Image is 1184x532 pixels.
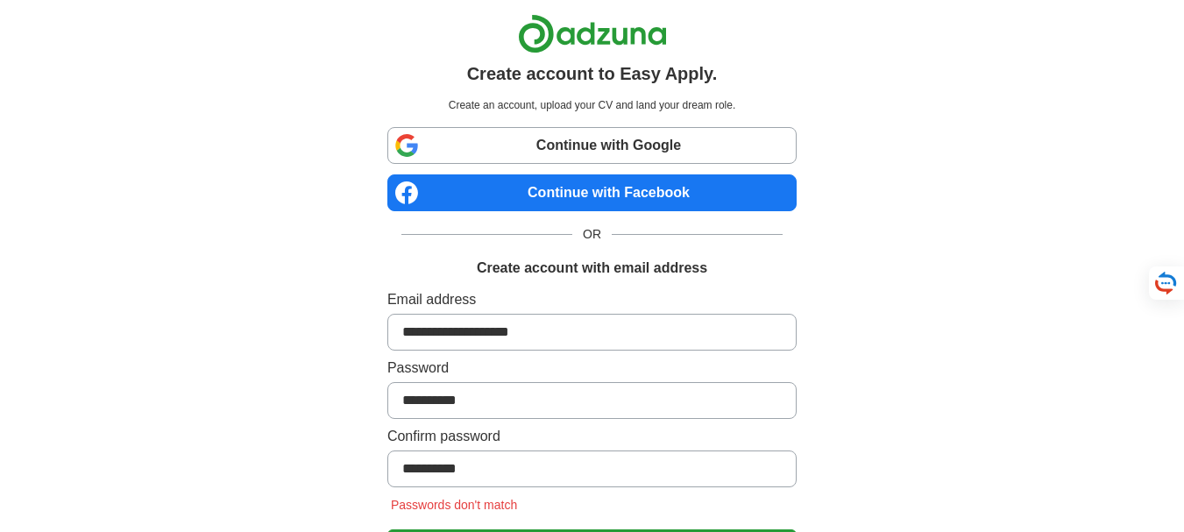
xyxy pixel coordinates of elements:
a: Continue with Google [387,127,797,164]
p: Create an account, upload your CV and land your dream role. [391,97,793,113]
a: Continue with Facebook [387,174,797,211]
label: Email address [387,289,797,310]
span: OR [572,225,612,244]
label: Confirm password [387,426,797,447]
h1: Create account to Easy Apply. [467,60,718,87]
label: Password [387,358,797,379]
h1: Create account with email address [477,258,707,279]
img: Adzuna logo [518,14,667,53]
span: Passwords don't match [387,498,521,512]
